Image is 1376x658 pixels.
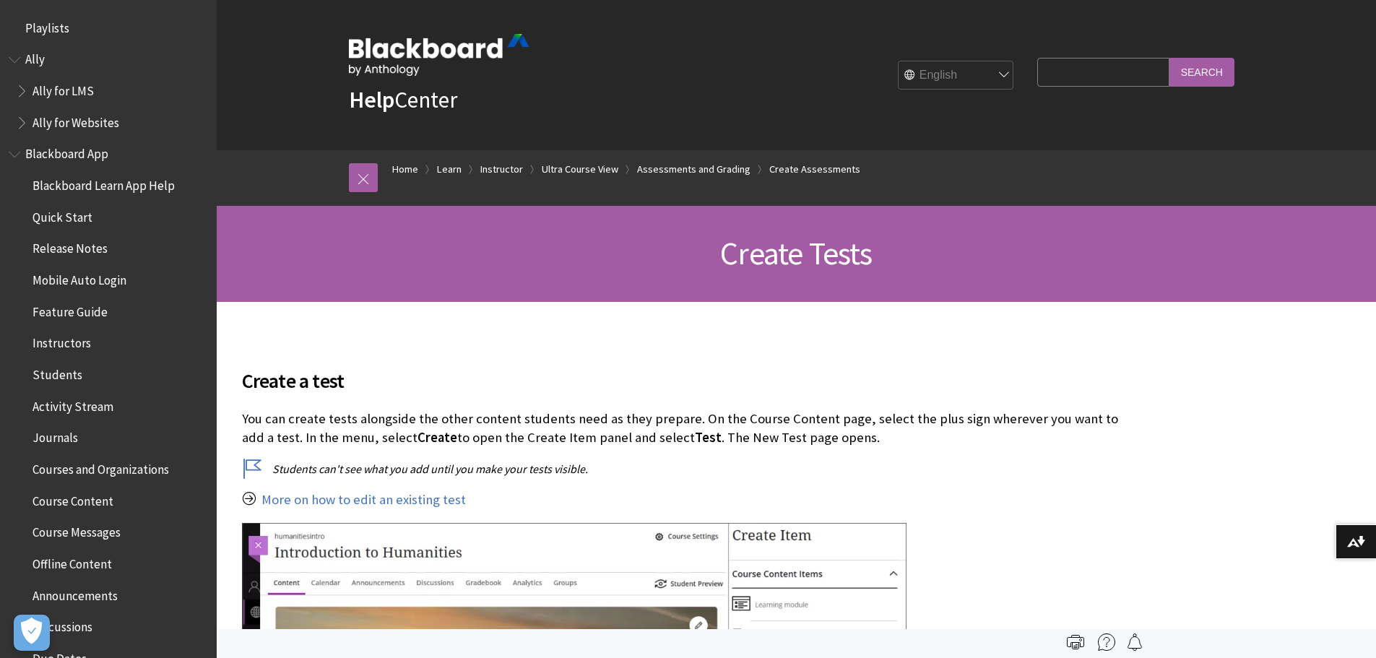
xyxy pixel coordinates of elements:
select: Site Language Selector [899,61,1014,90]
span: Activity Stream [33,394,113,414]
img: Follow this page [1126,633,1143,651]
a: More on how to edit an existing test [261,491,466,508]
span: Course Content [33,489,113,508]
a: Instructor [480,160,523,178]
span: Offline Content [33,552,112,571]
span: Course Messages [33,521,121,540]
img: Blackboard by Anthology [349,34,529,76]
span: Blackboard App [25,142,108,162]
span: Test [695,429,722,446]
nav: Book outline for Playlists [9,16,208,40]
p: Students can't see what you add until you make your tests visible. [242,461,1138,477]
span: Create a test [242,365,1138,396]
a: Ultra Course View [542,160,618,178]
span: Create Tests [720,233,872,273]
span: Feature Guide [33,300,108,319]
a: Assessments and Grading [637,160,750,178]
img: More help [1098,633,1115,651]
strong: Help [349,85,394,114]
a: HelpCenter [349,85,457,114]
a: Home [392,160,418,178]
span: Journals [33,426,78,446]
img: Print [1067,633,1084,651]
span: Announcements [33,584,118,603]
span: Ally for LMS [33,79,94,98]
span: Discussions [33,615,92,634]
span: Create [417,429,457,446]
span: Release Notes [33,237,108,256]
span: Playlists [25,16,69,35]
span: Instructors [33,332,91,351]
span: Mobile Auto Login [33,268,126,287]
span: Students [33,363,82,382]
nav: Book outline for Anthology Ally Help [9,48,208,135]
span: Ally for Websites [33,111,119,130]
p: You can create tests alongside the other content students need as they prepare. On the Course Con... [242,410,1138,447]
button: Open Preferences [14,615,50,651]
a: Learn [437,160,462,178]
span: Blackboard Learn App Help [33,173,175,193]
a: Create Assessments [769,160,860,178]
span: Quick Start [33,205,92,225]
span: Ally [25,48,45,67]
input: Search [1169,58,1234,86]
span: Courses and Organizations [33,457,169,477]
